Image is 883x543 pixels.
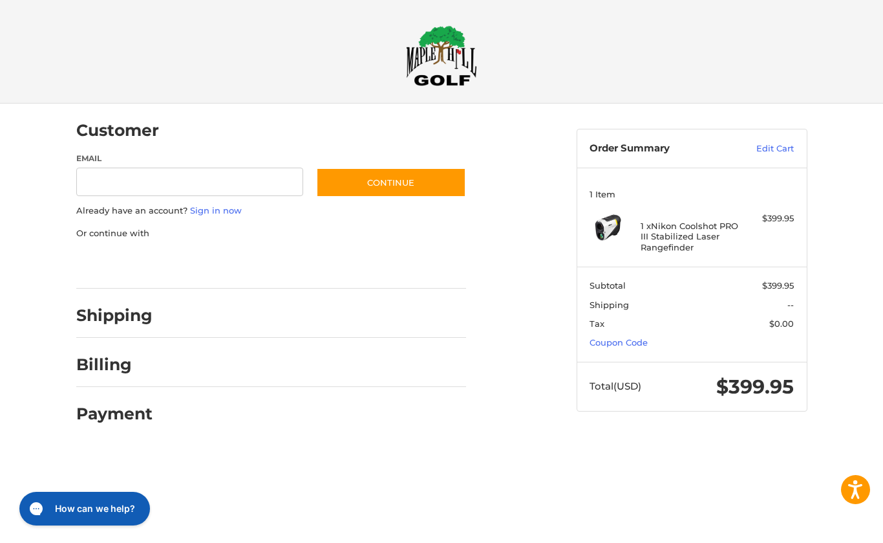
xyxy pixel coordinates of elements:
iframe: PayPal-venmo [291,252,388,276]
h2: Billing [76,355,152,375]
p: Or continue with [76,227,466,240]
a: Edit Cart [729,142,794,155]
span: Shipping [590,300,629,310]
span: $0.00 [769,318,794,329]
p: Already have an account? [76,205,466,217]
h2: Payment [76,404,153,424]
h3: 1 Item [590,189,794,199]
h3: Order Summary [590,142,729,155]
iframe: PayPal-paypal [72,252,169,276]
label: Email [76,153,304,164]
div: $399.95 [743,212,794,225]
a: Sign in now [190,205,242,216]
span: Total (USD) [590,380,641,392]
a: Coupon Code [590,337,648,348]
span: $399.95 [762,280,794,291]
span: Tax [590,318,604,329]
span: -- [787,300,794,310]
img: Maple Hill Golf [406,25,477,86]
h2: Shipping [76,305,153,326]
iframe: PayPal-paylater [182,252,279,276]
button: Continue [316,168,466,197]
h2: Customer [76,120,159,140]
iframe: Gorgias live chat messenger [13,487,154,530]
span: Subtotal [590,280,626,291]
h4: 1 x Nikon Coolshot PRO III Stabilized Laser Rangefinder [641,221,739,252]
span: $399.95 [716,375,794,399]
